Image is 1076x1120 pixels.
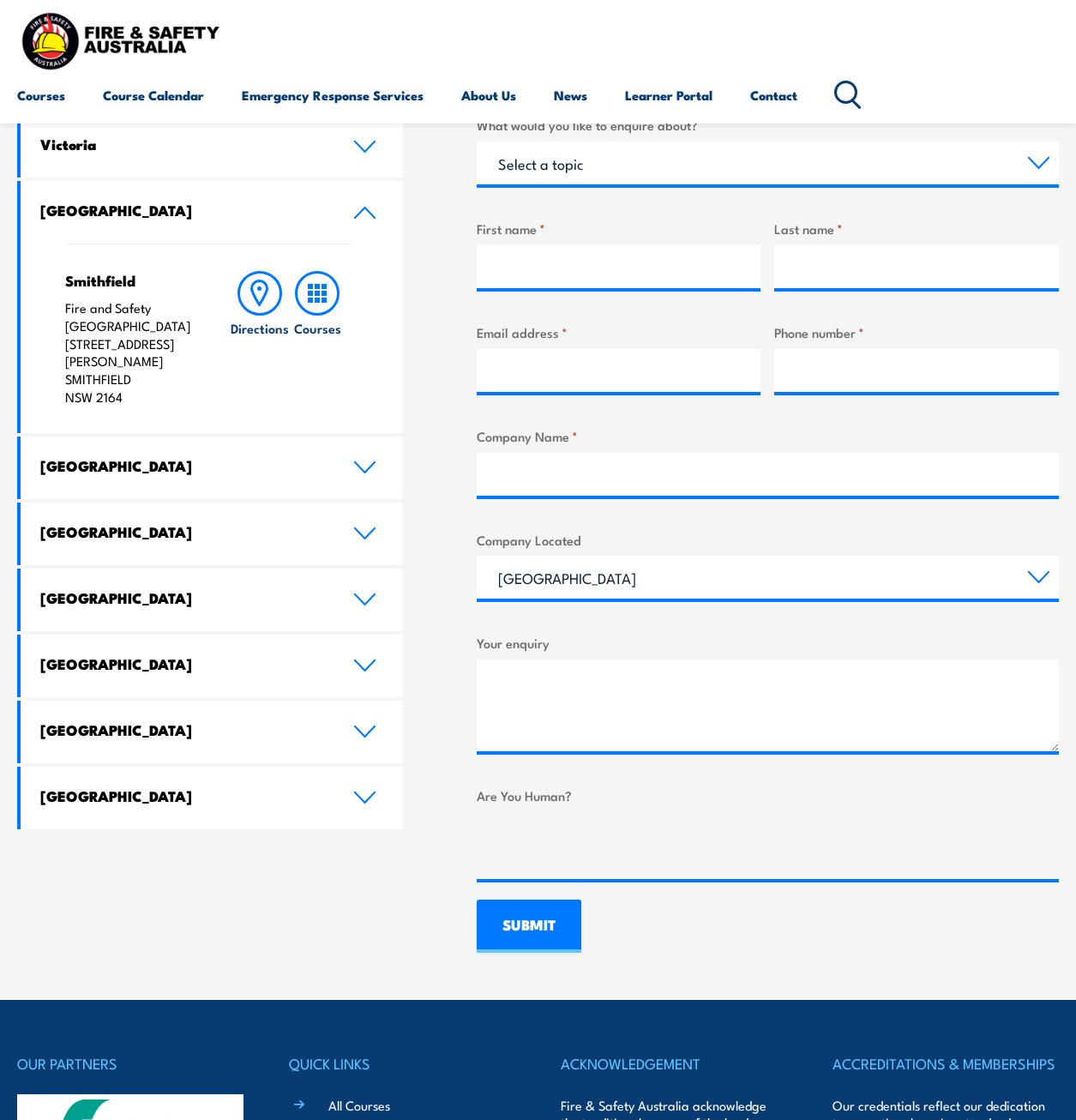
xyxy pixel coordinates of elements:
h4: ACCREDITATIONS & MEMBERSHIPS [833,1051,1059,1075]
a: Learner Portal [625,75,712,116]
h4: [GEOGRAPHIC_DATA] [40,522,327,541]
h4: [GEOGRAPHIC_DATA] [40,786,327,805]
label: What would you like to enquire about? [477,115,1059,135]
iframe: reCAPTCHA [477,812,737,879]
h4: QUICK LINKS [289,1051,515,1075]
a: Course Calendar [103,75,204,116]
input: SUBMIT [477,900,581,953]
h4: [GEOGRAPHIC_DATA] [40,456,327,475]
a: [GEOGRAPHIC_DATA] [21,503,403,565]
h6: Directions [231,319,289,337]
a: [GEOGRAPHIC_DATA] [21,635,403,697]
label: Are You Human? [477,786,1059,805]
a: All Courses [328,1096,390,1114]
a: Emergency Response Services [242,75,424,116]
a: Victoria [21,115,403,178]
a: [GEOGRAPHIC_DATA] [21,767,403,829]
a: [GEOGRAPHIC_DATA] [21,569,403,631]
h4: Smithfield [65,271,199,290]
label: Email address [477,322,761,342]
a: About Us [461,75,516,116]
h4: [GEOGRAPHIC_DATA] [40,588,327,607]
p: Fire and Safety [GEOGRAPHIC_DATA] [STREET_ADDRESS][PERSON_NAME] SMITHFIELD NSW 2164 [65,299,199,406]
h4: [GEOGRAPHIC_DATA] [40,654,327,673]
h4: [GEOGRAPHIC_DATA] [40,720,327,739]
h6: Courses [294,319,341,337]
label: Last name [774,219,1059,238]
a: Directions [231,271,288,406]
a: [GEOGRAPHIC_DATA] [21,437,403,499]
a: [GEOGRAPHIC_DATA] [21,701,403,763]
label: Company Located [477,530,1059,550]
label: Your enquiry [477,633,1059,653]
label: First name [477,219,761,238]
a: Contact [750,75,797,116]
h4: Victoria [40,135,327,154]
h4: [GEOGRAPHIC_DATA] [40,201,327,220]
h4: ACKNOWLEDGEMENT [561,1051,787,1075]
label: Phone number [774,322,1059,342]
label: Company Name [477,426,1059,446]
a: Courses [288,271,346,406]
a: Courses [17,75,65,116]
a: News [554,75,587,116]
a: [GEOGRAPHIC_DATA] [21,181,403,244]
h4: OUR PARTNERS [17,1051,243,1075]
